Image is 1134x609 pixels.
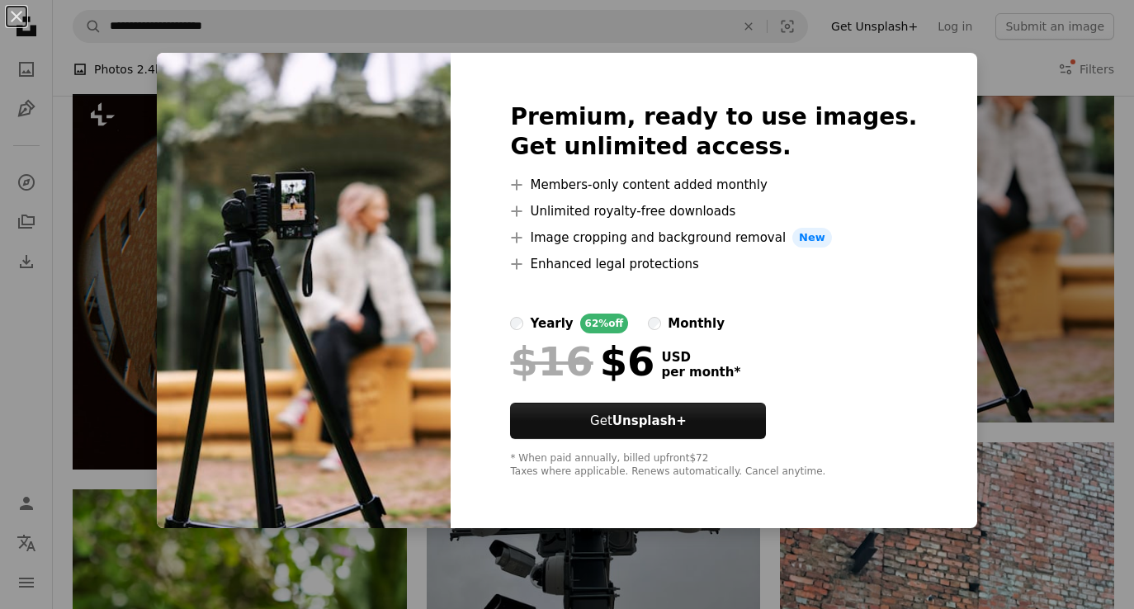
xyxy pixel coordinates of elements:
[510,102,917,162] h2: Premium, ready to use images. Get unlimited access.
[510,201,917,221] li: Unlimited royalty-free downloads
[157,53,451,528] img: premium_photo-1684783847972-1b2406aa4cc8
[510,452,917,479] div: * When paid annually, billed upfront $72 Taxes where applicable. Renews automatically. Cancel any...
[510,403,766,439] button: GetUnsplash+
[510,340,654,383] div: $6
[661,350,740,365] span: USD
[510,175,917,195] li: Members-only content added monthly
[661,365,740,380] span: per month *
[510,340,593,383] span: $16
[510,317,523,330] input: yearly62%off
[510,254,917,274] li: Enhanced legal protections
[510,228,917,248] li: Image cropping and background removal
[612,413,687,428] strong: Unsplash+
[648,317,661,330] input: monthly
[668,314,725,333] div: monthly
[580,314,629,333] div: 62% off
[792,228,832,248] span: New
[530,314,573,333] div: yearly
